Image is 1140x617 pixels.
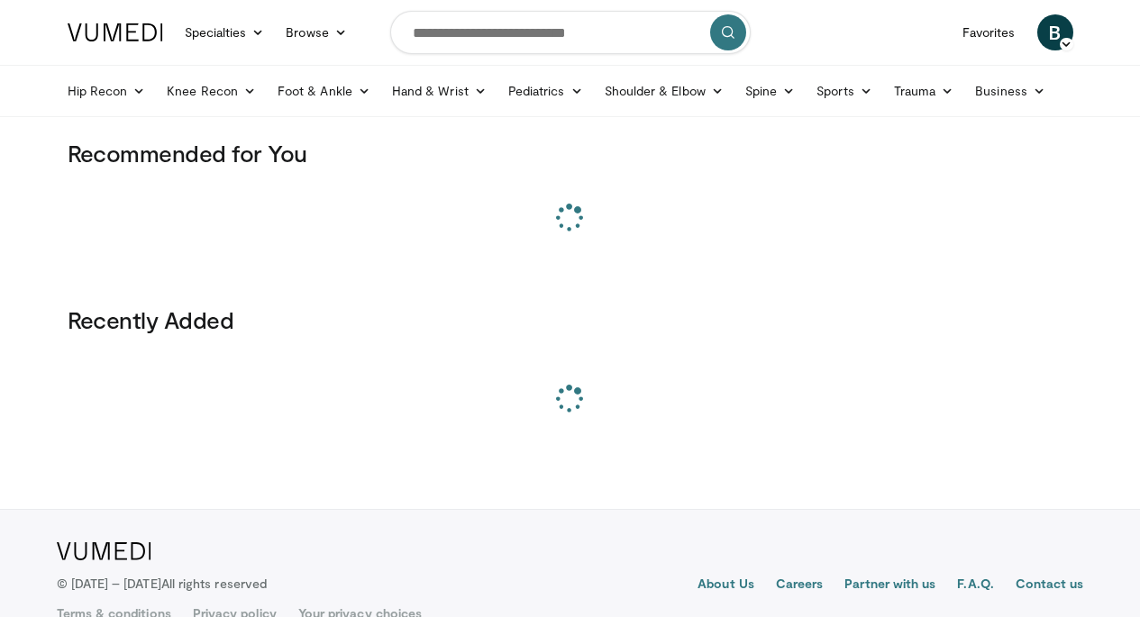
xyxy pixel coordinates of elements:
[734,73,806,109] a: Spine
[68,305,1073,334] h3: Recently Added
[390,11,751,54] input: Search topics, interventions
[952,14,1026,50] a: Favorites
[957,575,993,596] a: F.A.Q.
[844,575,935,596] a: Partner with us
[267,73,381,109] a: Foot & Ankle
[381,73,497,109] a: Hand & Wrist
[57,73,157,109] a: Hip Recon
[964,73,1056,109] a: Business
[776,575,824,596] a: Careers
[174,14,276,50] a: Specialties
[806,73,883,109] a: Sports
[156,73,267,109] a: Knee Recon
[161,576,267,591] span: All rights reserved
[883,73,965,109] a: Trauma
[275,14,358,50] a: Browse
[698,575,754,596] a: About Us
[594,73,734,109] a: Shoulder & Elbow
[57,575,268,593] p: © [DATE] – [DATE]
[497,73,594,109] a: Pediatrics
[1037,14,1073,50] a: B
[1016,575,1084,596] a: Contact us
[68,23,163,41] img: VuMedi Logo
[57,542,151,560] img: VuMedi Logo
[68,139,1073,168] h3: Recommended for You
